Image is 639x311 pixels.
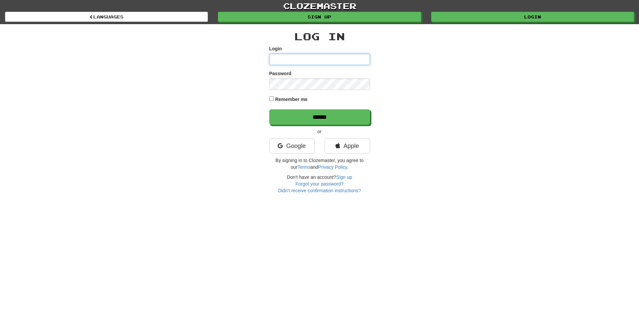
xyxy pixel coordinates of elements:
p: By signing in to Clozemaster, you agree to our and . [269,157,370,170]
div: Don't have an account? [269,174,370,194]
a: Login [431,12,634,22]
label: Login [269,45,282,52]
label: Password [269,70,291,77]
p: or [269,128,370,135]
label: Remember me [275,96,308,103]
a: Privacy Policy [318,164,347,170]
a: Terms [298,164,310,170]
a: Languages [5,12,208,22]
a: Apple [325,138,370,154]
h2: Log In [269,31,370,42]
a: Sign up [336,174,352,180]
a: Sign up [218,12,421,22]
a: Google [269,138,315,154]
a: Forgot your password? [295,181,344,187]
a: Didn't receive confirmation instructions? [278,188,361,193]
